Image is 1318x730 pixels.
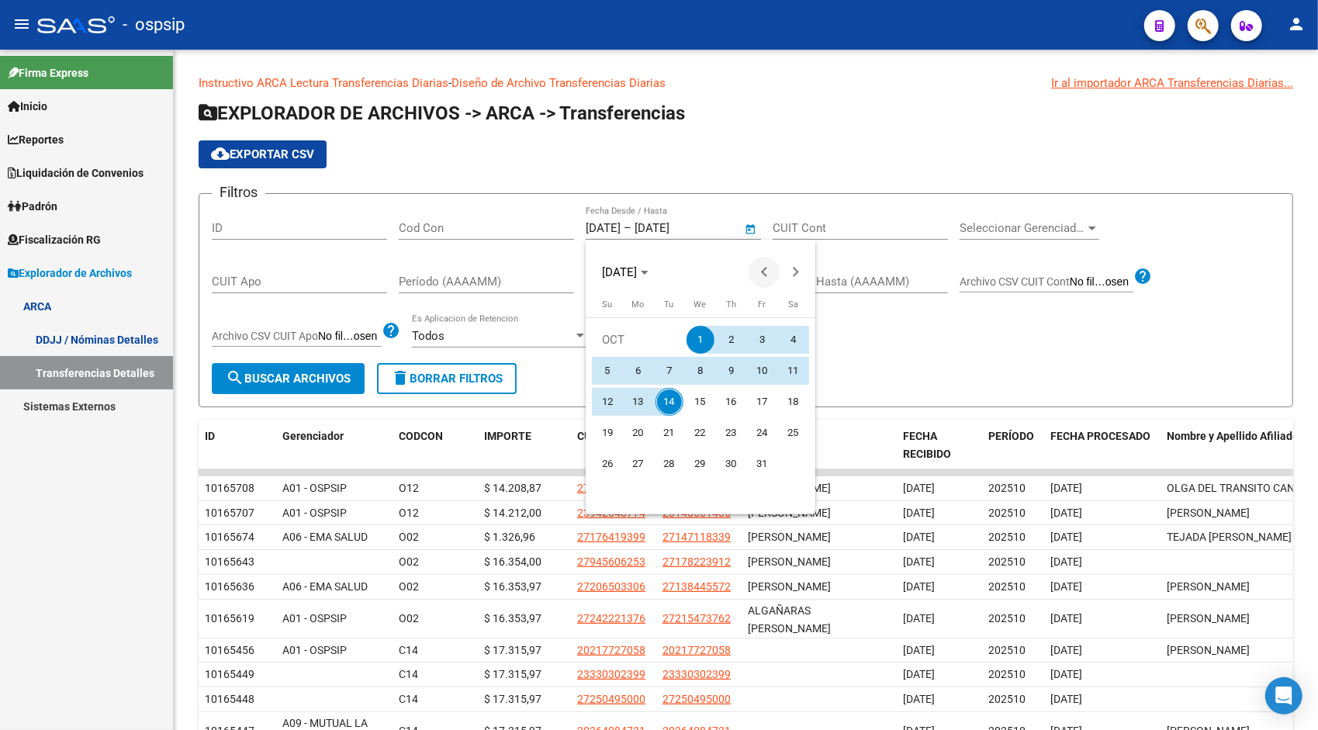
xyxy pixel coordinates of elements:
[694,299,707,310] span: We
[602,265,637,279] span: [DATE]
[624,357,652,385] span: 6
[656,357,683,385] span: 7
[592,386,623,417] button: October 12, 2025
[632,299,645,310] span: Mo
[716,386,747,417] button: October 16, 2025
[654,355,685,386] button: October 7, 2025
[780,419,808,447] span: 25
[716,324,747,355] button: October 2, 2025
[718,450,745,478] span: 30
[718,419,745,447] span: 23
[623,448,654,479] button: October 27, 2025
[685,417,716,448] button: October 22, 2025
[716,448,747,479] button: October 30, 2025
[747,324,778,355] button: October 3, 2025
[685,386,716,417] button: October 15, 2025
[656,450,683,478] span: 28
[665,299,674,310] span: Tu
[747,355,778,386] button: October 10, 2025
[759,299,766,310] span: Fr
[656,388,683,416] span: 14
[749,257,780,288] button: Previous month
[593,450,621,478] span: 26
[656,419,683,447] span: 21
[654,417,685,448] button: October 21, 2025
[592,417,623,448] button: October 19, 2025
[747,448,778,479] button: October 31, 2025
[593,419,621,447] span: 19
[592,324,685,355] td: OCT
[685,324,716,355] button: October 1, 2025
[685,448,716,479] button: October 29, 2025
[623,417,654,448] button: October 20, 2025
[749,326,777,354] span: 3
[685,355,716,386] button: October 8, 2025
[623,386,654,417] button: October 13, 2025
[624,388,652,416] span: 13
[592,448,623,479] button: October 26, 2025
[687,326,714,354] span: 1
[716,417,747,448] button: October 23, 2025
[687,419,714,447] span: 22
[747,386,778,417] button: October 17, 2025
[780,257,811,288] button: Next month
[749,450,777,478] span: 31
[687,357,714,385] span: 8
[718,388,745,416] span: 16
[749,388,777,416] span: 17
[687,388,714,416] span: 15
[780,326,808,354] span: 4
[624,419,652,447] span: 20
[749,419,777,447] span: 24
[788,299,798,310] span: Sa
[726,299,736,310] span: Th
[654,448,685,479] button: October 28, 2025
[593,357,621,385] span: 5
[718,326,745,354] span: 2
[593,388,621,416] span: 12
[778,355,809,386] button: October 11, 2025
[623,355,654,386] button: October 6, 2025
[718,357,745,385] span: 9
[624,450,652,478] span: 27
[602,299,612,310] span: Su
[596,258,655,286] button: Choose month and year
[749,357,777,385] span: 10
[780,357,808,385] span: 11
[687,450,714,478] span: 29
[716,355,747,386] button: October 9, 2025
[747,417,778,448] button: October 24, 2025
[778,386,809,417] button: October 18, 2025
[778,417,809,448] button: October 25, 2025
[780,388,808,416] span: 18
[592,355,623,386] button: October 5, 2025
[654,386,685,417] button: October 14, 2025
[778,324,809,355] button: October 4, 2025
[1265,677,1302,714] div: Open Intercom Messenger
